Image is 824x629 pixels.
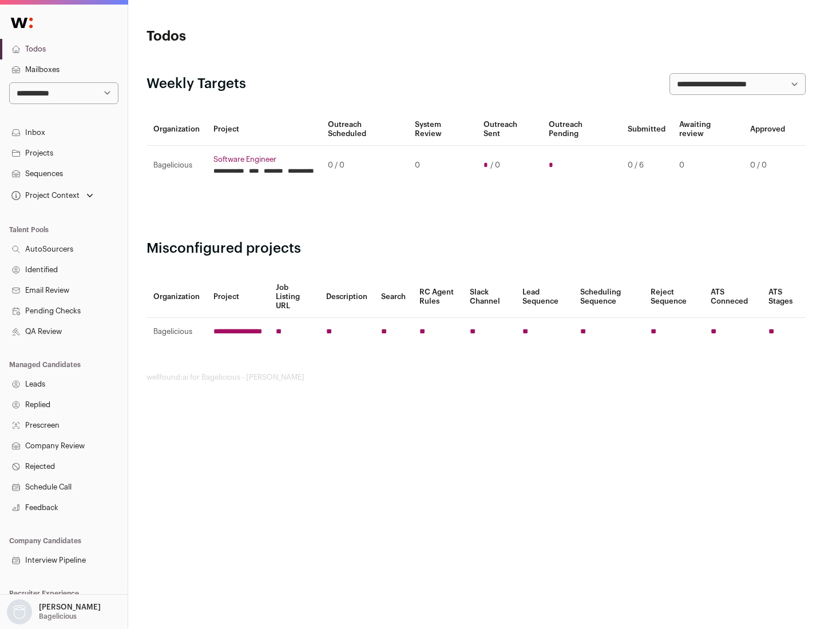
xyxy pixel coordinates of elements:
[5,11,39,34] img: Wellfound
[573,276,644,318] th: Scheduling Sequence
[207,276,269,318] th: Project
[213,155,314,164] a: Software Engineer
[743,146,792,185] td: 0 / 0
[672,113,743,146] th: Awaiting review
[408,113,476,146] th: System Review
[621,146,672,185] td: 0 / 6
[9,191,80,200] div: Project Context
[146,27,366,46] h1: Todos
[207,113,321,146] th: Project
[542,113,620,146] th: Outreach Pending
[319,276,374,318] th: Description
[321,146,408,185] td: 0 / 0
[490,161,500,170] span: / 0
[704,276,761,318] th: ATS Conneced
[516,276,573,318] th: Lead Sequence
[5,599,103,624] button: Open dropdown
[146,113,207,146] th: Organization
[621,113,672,146] th: Submitted
[463,276,516,318] th: Slack Channel
[408,146,476,185] td: 0
[146,373,806,382] footer: wellfound:ai for Bagelicious - [PERSON_NAME]
[7,599,32,624] img: nopic.png
[762,276,806,318] th: ATS Stages
[146,240,806,258] h2: Misconfigured projects
[146,146,207,185] td: Bagelicious
[39,612,77,621] p: Bagelicious
[374,276,413,318] th: Search
[644,276,704,318] th: Reject Sequence
[146,318,207,346] td: Bagelicious
[9,188,96,204] button: Open dropdown
[672,146,743,185] td: 0
[743,113,792,146] th: Approved
[269,276,319,318] th: Job Listing URL
[146,276,207,318] th: Organization
[146,75,246,93] h2: Weekly Targets
[477,113,542,146] th: Outreach Sent
[321,113,408,146] th: Outreach Scheduled
[413,276,462,318] th: RC Agent Rules
[39,603,101,612] p: [PERSON_NAME]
